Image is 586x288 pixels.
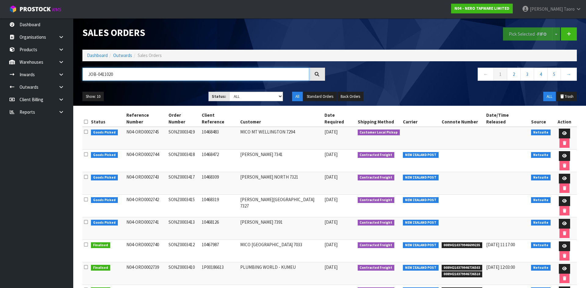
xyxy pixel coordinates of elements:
a: 2 [507,68,521,81]
span: ProStock [20,5,51,13]
td: SONZ0003413 [167,217,200,240]
span: 00894210379946736510 [442,271,483,277]
span: Netsuite [531,197,551,203]
th: Action [552,110,577,127]
img: cube-alt.png [9,5,17,13]
span: NEW ZEALAND POST [403,242,439,248]
a: 1 [494,68,507,81]
span: NEW ZEALAND POST [403,265,439,271]
span: Goods Picked [91,130,118,136]
td: [PERSON_NAME] 7391 [239,217,323,240]
span: [DATE] [324,151,338,157]
button: ALL [543,92,556,101]
button: Back Orders [337,92,364,101]
td: 10468483 [200,127,239,150]
button: Pick Selected -FIFO [503,27,552,41]
span: [DATE] 12:03:00 [486,264,515,270]
strong: N04 - NERO TAPWARE LIMITED [454,6,509,11]
span: [PERSON_NAME] [530,6,563,12]
span: NEW ZEALAND POST [403,152,439,158]
td: 10468309 [200,172,239,195]
span: Contracted Freight [358,175,395,181]
span: Goods Picked [91,220,118,226]
a: → [561,68,577,81]
span: [DATE] [324,129,338,135]
span: Contracted Freight [358,152,395,158]
th: Date/Time Released [485,110,530,127]
td: N04-ORD0002741 [125,217,167,240]
a: N04 - NERO TAPWARE LIMITED [451,4,513,13]
span: NEW ZEALAND POST [403,220,439,226]
td: MICO [GEOGRAPHIC_DATA] 7033 [239,240,323,262]
a: 5 [547,68,561,81]
td: SONZ0003412 [167,240,200,262]
td: MICO MT WELLINGTON 7294 [239,127,323,150]
span: Netsuite [531,130,551,136]
td: PLUMBING WORLD - KUMEU [239,262,323,285]
strong: Status: [212,94,226,99]
span: [DATE] 11:17:00 [486,242,515,247]
span: Sales Orders [138,52,162,58]
span: [DATE] [324,242,338,247]
button: All [292,92,303,101]
span: [DATE] [324,197,338,202]
span: Finalised [91,265,110,271]
td: N04-ORD0002744 [125,150,167,172]
span: Netsuite [531,265,551,271]
span: Netsuite [531,242,551,248]
td: SONZ0003415 [167,195,200,217]
td: N04-ORD0002745 [125,127,167,150]
span: [DATE] [324,174,338,180]
span: Contracted Freight [358,242,395,248]
th: Shipping Method [356,110,402,127]
td: N04-ORD0002740 [125,240,167,262]
td: 10468472 [200,150,239,172]
span: Netsuite [531,220,551,226]
span: Netsuite [531,175,551,181]
td: [PERSON_NAME] 7341 [239,150,323,172]
td: SONZ0003410 [167,262,200,285]
span: Goods Picked [91,152,118,158]
span: Taoro [564,6,575,12]
button: Show: 10 [82,92,104,101]
a: Outwards [113,52,132,58]
nav: Page navigation [334,68,577,83]
span: Netsuite [531,152,551,158]
td: SONZ0003418 [167,150,200,172]
span: 00894210379946736503 [442,265,483,271]
td: N04-ORD0002739 [125,262,167,285]
span: NEW ZEALAND POST [403,175,439,181]
button: Standard Orders [303,92,337,101]
span: Customer Local Pickup [358,130,400,136]
th: Customer [239,110,323,127]
a: ← [478,68,494,81]
button: Trash [556,92,577,101]
span: [DATE] [324,264,338,270]
span: Contracted Freight [358,220,395,226]
span: NEW ZEALAND POST [403,197,439,203]
strong: FIFO [537,31,547,37]
th: Date Required [323,110,356,127]
td: 10468126 [200,217,239,240]
td: SONZ0003417 [167,172,200,195]
td: 10468319 [200,195,239,217]
a: 3 [520,68,534,81]
td: [PERSON_NAME][GEOGRAPHIC_DATA] 7327 [239,195,323,217]
th: Reference Number [125,110,167,127]
th: Order Number [167,110,200,127]
td: N04-ORD0002743 [125,172,167,195]
td: N04-ORD0002742 [125,195,167,217]
th: Carrier [401,110,440,127]
span: Contracted Freight [358,265,395,271]
small: WMS [52,7,61,12]
input: Search sales orders [82,68,309,81]
td: 1P00186613 [200,262,239,285]
a: 4 [534,68,548,81]
h1: Sales Orders [82,27,325,38]
th: Client Reference [200,110,239,127]
td: 10467987 [200,240,239,262]
span: Contracted Freight [358,197,395,203]
span: Goods Picked [91,175,118,181]
th: Source [530,110,552,127]
th: Status [89,110,125,127]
